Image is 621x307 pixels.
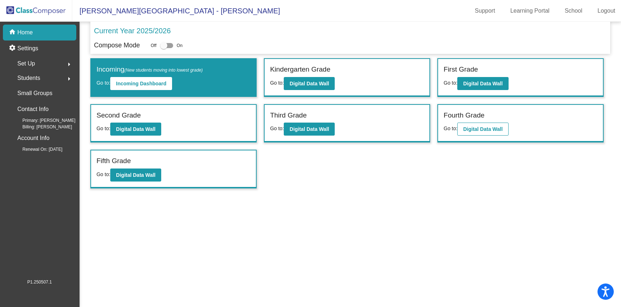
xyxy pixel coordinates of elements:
a: Logout [592,5,621,17]
mat-icon: arrow_right [65,74,73,83]
b: Incoming Dashboard [116,81,166,86]
p: Contact Info [17,104,48,114]
b: Digital Data Wall [463,126,502,132]
p: Small Groups [17,88,52,98]
a: School [559,5,588,17]
span: (New students moving into lowest grade) [124,68,203,73]
span: Set Up [17,59,35,69]
p: Home [17,28,33,37]
label: Fourth Grade [444,110,484,121]
span: Renewal On: [DATE] [11,146,62,153]
b: Digital Data Wall [290,81,329,86]
button: Incoming Dashboard [110,77,172,90]
p: Settings [17,44,38,53]
button: Digital Data Wall [457,123,508,136]
label: Kindergarten Grade [270,64,330,75]
mat-icon: arrow_right [65,60,73,69]
button: Digital Data Wall [457,77,508,90]
span: Go to: [270,80,284,86]
b: Digital Data Wall [290,126,329,132]
label: Fifth Grade [97,156,131,166]
button: Digital Data Wall [110,123,161,136]
button: Digital Data Wall [110,169,161,182]
mat-icon: settings [9,44,17,53]
p: Compose Mode [94,40,140,50]
span: Students [17,73,40,83]
a: Learning Portal [505,5,556,17]
span: Go to: [97,125,110,131]
span: Off [151,42,157,49]
b: Digital Data Wall [116,126,155,132]
label: Third Grade [270,110,307,121]
span: Go to: [97,80,110,86]
span: Primary: [PERSON_NAME] [11,117,76,124]
p: Account Info [17,133,50,143]
span: Go to: [444,80,457,86]
p: Current Year 2025/2026 [94,25,171,36]
label: Second Grade [97,110,141,121]
label: Incoming [97,64,203,75]
span: [PERSON_NAME][GEOGRAPHIC_DATA] - [PERSON_NAME] [72,5,280,17]
span: On [177,42,183,49]
span: Go to: [270,125,284,131]
label: First Grade [444,64,478,75]
b: Digital Data Wall [463,81,502,86]
b: Digital Data Wall [116,172,155,178]
button: Digital Data Wall [284,77,335,90]
span: Go to: [97,171,110,177]
mat-icon: home [9,28,17,37]
span: Billing: [PERSON_NAME] [11,124,72,130]
span: Go to: [444,125,457,131]
button: Digital Data Wall [284,123,335,136]
a: Support [469,5,501,17]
